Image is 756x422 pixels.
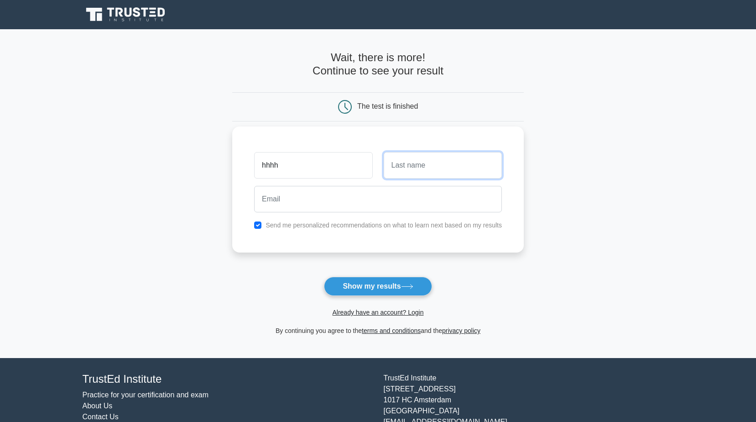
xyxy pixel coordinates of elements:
[362,327,421,334] a: terms and conditions
[83,413,119,421] a: Contact Us
[232,51,524,78] h4: Wait, there is more! Continue to see your result
[227,325,529,336] div: By continuing you agree to the and the
[324,277,432,296] button: Show my results
[83,373,373,386] h4: TrustEd Institute
[384,152,502,179] input: Last name
[83,402,113,410] a: About Us
[357,102,418,110] div: The test is finished
[332,309,423,316] a: Already have an account? Login
[254,186,502,212] input: Email
[266,222,502,229] label: Send me personalized recommendations on what to learn next based on my results
[442,327,480,334] a: privacy policy
[83,391,209,399] a: Practice for your certification and exam
[254,152,372,179] input: First name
